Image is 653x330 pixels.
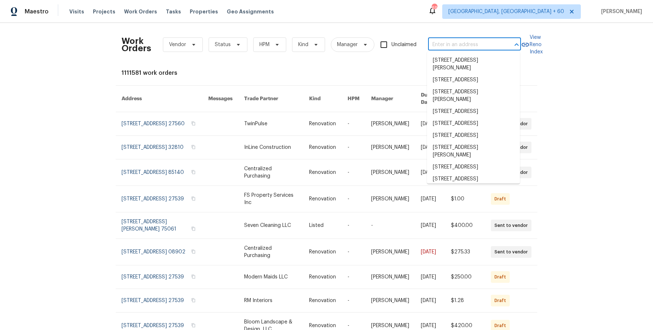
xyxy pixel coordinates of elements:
a: View Reno Index [521,34,543,56]
td: Centralized Purchasing [238,239,303,265]
li: [STREET_ADDRESS][PERSON_NAME] [427,54,520,74]
td: [PERSON_NAME] [365,112,415,136]
span: Properties [190,8,218,15]
td: [PERSON_NAME] [365,159,415,186]
button: Close [512,40,522,50]
td: InLine Construction [238,136,303,159]
span: Visits [69,8,84,15]
th: Trade Partner [238,86,303,112]
button: Copy Address [190,297,197,303]
td: Listed [303,212,342,239]
li: [STREET_ADDRESS] [427,106,520,118]
td: Renovation [303,136,342,159]
td: Seven Cleaning LLC [238,212,303,239]
button: Copy Address [190,120,197,127]
input: Enter in an address [428,39,501,50]
span: Work Orders [124,8,157,15]
td: Centralized Purchasing [238,159,303,186]
span: Projects [93,8,115,15]
div: 696 [432,4,437,12]
td: TwinPulse [238,112,303,136]
button: Copy Address [190,225,197,232]
td: [PERSON_NAME] [365,265,415,289]
td: FS Property Services Inc [238,186,303,212]
button: Copy Address [190,195,197,202]
td: Modern Maids LLC [238,265,303,289]
li: [STREET_ADDRESS][PERSON_NAME] [427,173,520,193]
li: [STREET_ADDRESS] [427,74,520,86]
td: - [342,289,365,313]
td: - [342,212,365,239]
h2: Work Orders [122,37,151,52]
td: - [365,212,415,239]
td: - [342,159,365,186]
td: [PERSON_NAME] [365,289,415,313]
td: Renovation [303,159,342,186]
td: [PERSON_NAME] [365,239,415,265]
th: Address [116,86,202,112]
span: Vendor [169,41,186,48]
button: Copy Address [190,322,197,329]
span: HPM [259,41,270,48]
button: Copy Address [190,248,197,255]
th: Messages [202,86,238,112]
td: RM Interiors [238,289,303,313]
td: - [342,186,365,212]
td: Renovation [303,112,342,136]
button: Copy Address [190,169,197,175]
th: Due Date [415,86,445,112]
button: Copy Address [190,273,197,280]
button: Copy Address [190,144,197,150]
li: [STREET_ADDRESS][PERSON_NAME] [427,86,520,106]
td: - [342,265,365,289]
td: - [342,239,365,265]
span: Geo Assignments [227,8,274,15]
td: Renovation [303,289,342,313]
td: [PERSON_NAME] [365,186,415,212]
li: [STREET_ADDRESS] [427,161,520,173]
th: Kind [303,86,342,112]
div: 1111581 work orders [122,69,531,77]
li: [STREET_ADDRESS] [427,130,520,142]
li: [STREET_ADDRESS] [427,118,520,130]
span: [GEOGRAPHIC_DATA], [GEOGRAPHIC_DATA] + 60 [448,8,564,15]
td: Renovation [303,186,342,212]
td: Renovation [303,239,342,265]
td: - [342,112,365,136]
td: Renovation [303,265,342,289]
td: - [342,136,365,159]
th: HPM [342,86,365,112]
th: Manager [365,86,415,112]
span: Unclaimed [391,41,416,49]
span: Kind [298,41,308,48]
span: Tasks [166,9,181,14]
span: Maestro [25,8,49,15]
span: Status [215,41,231,48]
li: [STREET_ADDRESS][PERSON_NAME] [427,142,520,161]
span: Manager [337,41,358,48]
span: [PERSON_NAME] [598,8,642,15]
td: [PERSON_NAME] [365,136,415,159]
